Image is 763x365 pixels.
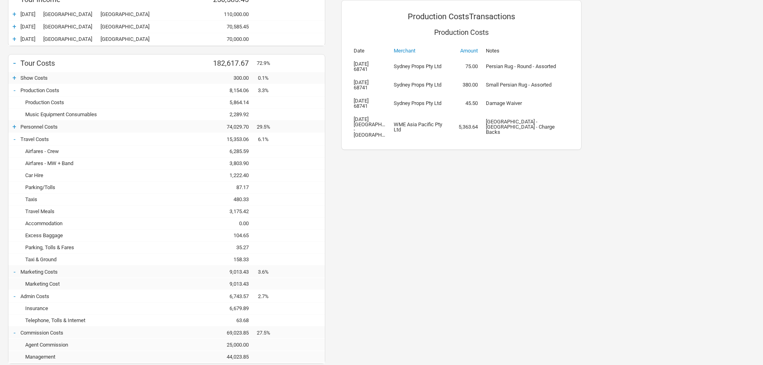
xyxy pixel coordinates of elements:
[350,44,390,57] th: Date
[209,244,257,250] div: 35.27
[350,8,573,29] div: Production Costs Transactions
[209,184,257,190] div: 87.17
[8,10,20,18] div: +
[482,94,573,113] td: Damage Waiver
[209,87,257,93] div: 8,154.06
[20,256,161,262] div: Taxi & Ground
[209,196,257,202] div: 480.33
[209,220,257,226] div: 0.00
[482,44,573,57] th: Notes
[8,86,20,94] div: -
[20,281,161,287] div: Marketing Cost
[350,29,573,44] div: Production Costs
[257,124,277,130] div: 29.5%
[20,11,35,17] span: [DATE]
[209,256,257,262] div: 158.33
[209,293,257,299] div: 6,743.57
[8,123,20,131] div: +
[20,36,35,42] span: [DATE]
[209,136,257,142] div: 15,353.06
[20,59,161,67] div: Tour Costs
[20,354,161,360] div: Management
[257,60,277,66] div: 72.9%
[101,36,161,42] div: Melbourne Town Hall
[257,75,277,81] div: 0.1%
[20,269,161,275] div: Marketing Costs
[20,136,161,142] div: Travel Costs
[257,293,277,299] div: 2.7%
[350,94,390,113] td: [DATE] 68741
[209,281,257,287] div: 9,013.43
[20,24,101,30] div: Melbourne
[8,268,20,276] div: -
[20,317,161,323] div: Telephone, Tolls & Internet
[209,59,257,67] div: 182,617.67
[482,113,573,141] td: [GEOGRAPHIC_DATA] - [GEOGRAPHIC_DATA] - Charge Backs
[20,232,161,238] div: Excess Baggage
[20,124,161,130] div: Personnel Costs
[8,292,20,300] div: -
[8,57,20,69] div: -
[20,160,161,166] div: Airfares - MW + Band
[209,305,257,311] div: 6,679.89
[20,330,161,336] div: Commission Costs
[209,354,257,360] div: 44,023.85
[20,36,101,42] div: Melbourne
[209,208,257,214] div: 3,175.42
[450,94,482,113] td: 45.50
[209,148,257,154] div: 6,285.59
[209,330,257,336] div: 69,023.85
[257,269,277,275] div: 3.6%
[450,76,482,94] td: 380.00
[209,342,257,348] div: 25,000.00
[257,87,277,93] div: 3.3%
[350,76,390,94] td: [DATE] 68741
[20,99,161,105] div: Production Costs
[390,94,450,113] td: Sydney Props Pty Ltd
[20,184,161,190] div: Parking/Tolls
[209,172,257,178] div: 1,222.40
[20,196,161,202] div: Taxis
[209,232,257,238] div: 104.65
[257,330,277,336] div: 27.5%
[20,220,161,226] div: Accommodation
[20,293,161,299] div: Admin Costs
[20,208,161,214] div: Travel Meals
[390,113,450,141] td: WME Asia Pacific Pty Ltd
[209,124,257,130] div: 74,029.70
[209,269,257,275] div: 9,013.43
[209,160,257,166] div: 3,803.90
[390,44,450,57] th: Merchant
[350,113,390,141] td: [DATE] [GEOGRAPHIC_DATA] - [GEOGRAPHIC_DATA]
[350,57,390,76] td: [DATE] 68741
[8,135,20,143] div: -
[209,24,257,30] div: 70,585.45
[450,44,482,57] th: Amount
[20,148,161,154] div: Airfares - Crew
[20,172,161,178] div: Car Hire
[20,111,161,117] div: Music Equipment Consumables
[8,74,20,82] div: +
[20,75,161,81] div: Show Costs
[450,57,482,76] td: 75.00
[20,342,161,348] div: Agent Commission
[20,305,161,311] div: Insurance
[101,24,161,30] div: Melbourne Town Hall
[209,11,257,17] div: 110,000.00
[450,113,482,141] td: 5,363.64
[20,11,101,17] div: Sydney
[20,24,35,30] span: [DATE]
[390,76,450,94] td: Sydney Props Pty Ltd
[20,244,161,250] div: Parking, Tolls & Fares
[482,57,573,76] td: Persian Rug - Round - Assorted
[209,75,257,81] div: 300.00
[101,11,161,17] div: Sydney Opera House
[8,22,20,30] div: +
[257,136,277,142] div: 6.1%
[209,111,257,117] div: 2,289.92
[209,317,257,323] div: 63.68
[8,35,20,43] div: +
[8,329,20,337] div: -
[390,57,450,76] td: Sydney Props Pty Ltd
[209,99,257,105] div: 5,864.14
